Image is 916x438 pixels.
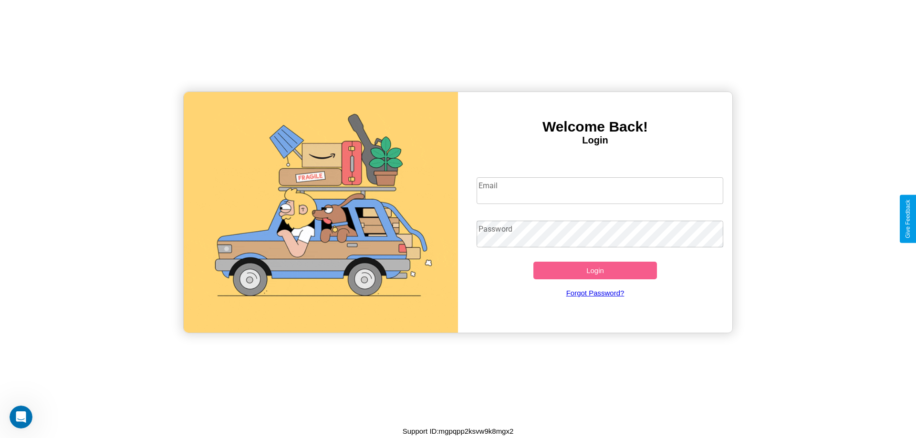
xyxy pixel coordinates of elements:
h4: Login [458,135,732,146]
img: gif [184,92,458,333]
iframe: Intercom live chat [10,406,32,428]
p: Support ID: mgpqpp2ksvw9k8mgx2 [403,425,514,438]
div: Give Feedback [905,200,911,238]
h3: Welcome Back! [458,119,732,135]
a: Forgot Password? [472,279,719,306]
button: Login [533,262,657,279]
